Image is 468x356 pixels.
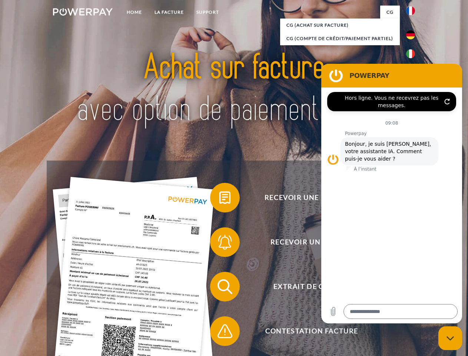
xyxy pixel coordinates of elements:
[216,277,234,296] img: qb_search.svg
[406,49,415,58] img: it
[221,316,402,346] span: Contestation Facture
[210,183,403,212] button: Recevoir une facture ?
[216,188,234,207] img: qb_bill.svg
[221,227,402,257] span: Recevoir un rappel?
[71,36,397,142] img: title-powerpay_fr.svg
[120,6,148,19] a: Home
[438,326,462,350] iframe: Bouton de lancement de la fenêtre de messagerie, conversation en cours
[190,6,225,19] a: Support
[210,227,403,257] button: Recevoir un rappel?
[221,272,402,301] span: Extrait de compte
[280,19,400,32] a: CG (achat sur facture)
[53,8,113,16] img: logo-powerpay-white.svg
[221,183,402,212] span: Recevoir une facture ?
[210,272,403,301] button: Extrait de compte
[216,322,234,340] img: qb_warning.svg
[406,6,415,15] img: fr
[380,6,400,19] a: CG
[216,233,234,251] img: qb_bell.svg
[406,30,415,39] img: de
[148,6,190,19] a: LA FACTURE
[321,64,462,323] iframe: Fenêtre de messagerie
[210,316,403,346] button: Contestation Facture
[280,32,400,45] a: CG (Compte de crédit/paiement partiel)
